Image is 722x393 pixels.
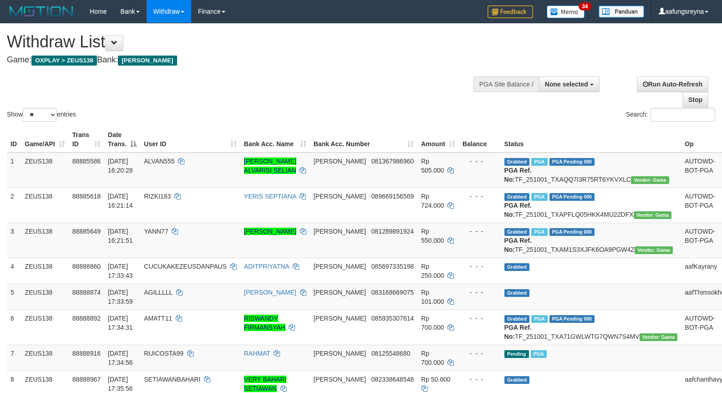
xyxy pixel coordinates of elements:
[7,223,21,258] td: 3
[579,2,591,10] span: 34
[421,263,444,279] span: Rp 250.000
[7,284,21,310] td: 5
[531,315,547,323] span: Marked by aafsolysreylen
[144,289,173,296] span: AGILLLLL
[314,158,366,165] span: [PERSON_NAME]
[549,315,595,323] span: PGA Pending
[371,315,414,322] span: Copy 085935307614 to clipboard
[545,81,588,88] span: None selected
[21,345,69,371] td: ZEUS138
[463,262,497,271] div: - - -
[144,350,183,357] span: RUICOSTA99
[72,263,101,270] span: 88888860
[244,289,296,296] a: [PERSON_NAME]
[72,315,101,322] span: 88888892
[108,263,133,279] span: [DATE] 17:33:43
[108,158,133,174] span: [DATE] 16:20:28
[72,376,101,383] span: 88888967
[531,193,547,201] span: Marked by aafanarl
[244,228,296,235] a: [PERSON_NAME]
[144,228,168,235] span: YANN77
[72,193,101,200] span: 88885618
[72,158,101,165] span: 88885586
[371,228,414,235] span: Copy 081289891924 to clipboard
[421,289,444,305] span: Rp 101.000
[104,127,140,153] th: Date Trans.: activate to sort column descending
[69,127,104,153] th: Trans ID: activate to sort column ascending
[501,310,681,345] td: TF_251001_TXA71GWLWTG7QWN7S4MV
[504,167,532,183] b: PGA Ref. No:
[144,263,227,270] span: CUCUKAKEZEUSDANPAUS
[549,193,595,201] span: PGA Pending
[7,310,21,345] td: 6
[314,315,366,322] span: [PERSON_NAME]
[21,153,69,188] td: ZEUS138
[504,289,530,297] span: Grabbed
[371,263,414,270] span: Copy 085697335198 to clipboard
[651,108,715,122] input: Search:
[504,376,530,384] span: Grabbed
[501,127,681,153] th: Status
[108,350,133,366] span: [DATE] 17:34:56
[7,5,76,18] img: MOTION_logo.png
[682,92,708,107] a: Stop
[7,56,472,65] h4: Game: Bank:
[421,376,451,383] span: Rp 50.000
[244,315,285,331] a: RISWANDY FIRMANSYAH
[637,77,708,92] a: Run Auto-Refresh
[7,188,21,223] td: 2
[314,289,366,296] span: [PERSON_NAME]
[531,228,547,236] span: Marked by aafanarl
[7,345,21,371] td: 7
[108,289,133,305] span: [DATE] 17:33:59
[7,153,21,188] td: 1
[463,314,497,323] div: - - -
[504,315,530,323] span: Grabbed
[21,284,69,310] td: ZEUS138
[7,258,21,284] td: 4
[31,56,97,66] span: OXPLAY > ZEUS138
[371,193,414,200] span: Copy 089669156569 to clipboard
[463,157,497,166] div: - - -
[463,288,497,297] div: - - -
[504,158,530,166] span: Grabbed
[7,127,21,153] th: ID
[473,77,539,92] div: PGA Site Balance /
[531,350,547,358] span: Marked by aafsolysreylen
[21,188,69,223] td: ZEUS138
[244,350,270,357] a: RAHMAT
[463,227,497,236] div: - - -
[463,192,497,201] div: - - -
[463,375,497,384] div: - - -
[371,350,411,357] span: Copy 08125548680 to clipboard
[501,188,681,223] td: TF_251001_TXAPFLQ05HKK4MU22DFX
[539,77,600,92] button: None selected
[21,223,69,258] td: ZEUS138
[244,193,296,200] a: YERIS SEPTIANA
[314,350,366,357] span: [PERSON_NAME]
[459,127,501,153] th: Balance
[72,228,101,235] span: 88885649
[7,33,472,51] h1: Withdraw List
[244,158,296,174] a: [PERSON_NAME] ALVARISI SELIAN
[108,228,133,244] span: [DATE] 16:21:51
[240,127,310,153] th: Bank Acc. Name: activate to sort column ascending
[421,315,444,331] span: Rp 700.000
[549,158,595,166] span: PGA Pending
[549,228,595,236] span: PGA Pending
[314,376,366,383] span: [PERSON_NAME]
[144,158,174,165] span: ALVAN555
[421,158,444,174] span: Rp 505.000
[140,127,240,153] th: User ID: activate to sort column ascending
[72,350,101,357] span: 88888916
[108,376,133,392] span: [DATE] 17:35:56
[371,376,414,383] span: Copy 082338648548 to clipboard
[144,315,172,322] span: AMATT11
[21,310,69,345] td: ZEUS138
[504,228,530,236] span: Grabbed
[310,127,417,153] th: Bank Acc. Number: activate to sort column ascending
[21,127,69,153] th: Game/API: activate to sort column ascending
[501,153,681,188] td: TF_251001_TXAQQ7I3R75RT6YKVXLC
[488,5,533,18] img: Feedback.jpg
[23,108,57,122] select: Showentries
